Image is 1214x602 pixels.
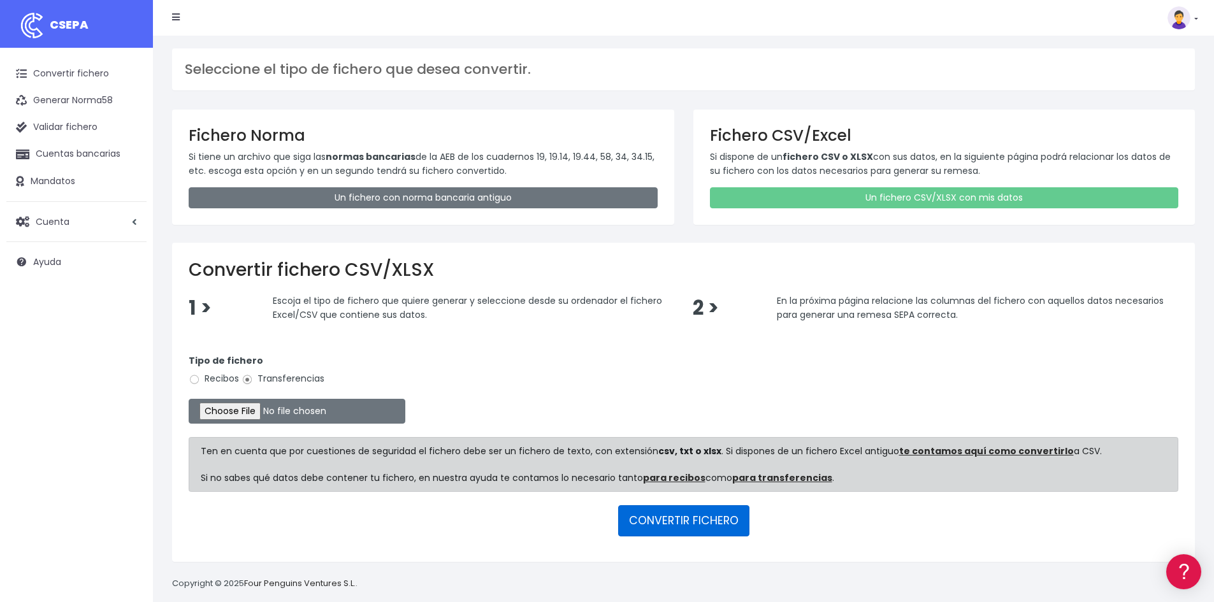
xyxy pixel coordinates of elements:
[777,294,1164,321] span: En la próxima página relacione las columnas del fichero con aquellos datos necesarios para genera...
[1167,6,1190,29] img: profile
[13,220,242,240] a: Perfiles de empresas
[643,471,705,484] a: para recibos
[189,259,1178,281] h2: Convertir fichero CSV/XLSX
[732,471,832,484] a: para transferencias
[710,187,1179,208] a: Un fichero CSV/XLSX con mis datos
[244,577,356,589] a: Four Penguins Ventures S.L.
[13,253,242,265] div: Facturación
[326,150,416,163] strong: normas bancarias
[189,354,263,367] strong: Tipo de fichero
[6,114,147,141] a: Validar fichero
[13,326,242,345] a: API
[618,505,749,536] button: CONVERTIR FICHERO
[50,17,89,32] span: CSEPA
[899,445,1074,457] a: te contamos aquí como convertirlo
[693,294,719,322] span: 2 >
[13,141,242,153] div: Convertir ficheros
[6,141,147,168] a: Cuentas bancarias
[13,181,242,201] a: Problemas habituales
[13,89,242,101] div: Información general
[185,61,1182,78] h3: Seleccione el tipo de fichero que desea convertir.
[783,150,873,163] strong: fichero CSV o XLSX
[33,255,61,268] span: Ayuda
[6,248,147,275] a: Ayuda
[658,445,721,457] strong: csv, txt o xlsx
[189,126,658,145] h3: Fichero Norma
[6,168,147,195] a: Mandatos
[6,208,147,235] a: Cuenta
[13,201,242,220] a: Videotutoriales
[13,161,242,181] a: Formatos
[13,306,242,318] div: Programadores
[13,273,242,293] a: General
[710,126,1179,145] h3: Fichero CSV/Excel
[189,437,1178,492] div: Ten en cuenta que por cuestiones de seguridad el fichero debe ser un fichero de texto, con extens...
[189,187,658,208] a: Un fichero con norma bancaria antiguo
[16,10,48,41] img: logo
[6,61,147,87] a: Convertir fichero
[6,87,147,114] a: Generar Norma58
[13,341,242,363] button: Contáctanos
[172,577,358,591] p: Copyright © 2025 .
[710,150,1179,178] p: Si dispone de un con sus datos, en la siguiente página podrá relacionar los datos de su fichero c...
[13,108,242,128] a: Información general
[189,372,239,385] label: Recibos
[189,150,658,178] p: Si tiene un archivo que siga las de la AEB de los cuadernos 19, 19.14, 19.44, 58, 34, 34.15, etc....
[242,372,324,385] label: Transferencias
[189,294,212,322] span: 1 >
[175,367,245,379] a: POWERED BY ENCHANT
[273,294,662,321] span: Escoja el tipo de fichero que quiere generar y seleccione desde su ordenador el fichero Excel/CSV...
[36,215,69,227] span: Cuenta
